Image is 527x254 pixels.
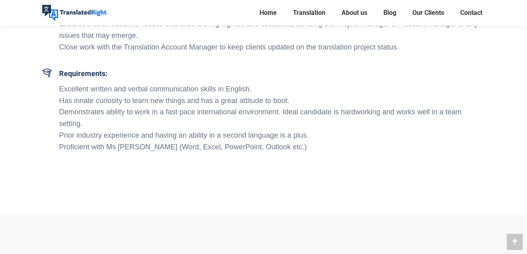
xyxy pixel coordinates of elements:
[59,95,485,107] li: Has innate curiosity to learn new things and has a great attitude to boot.
[412,9,444,17] span: Our Clients
[59,83,485,95] li: Excellent written and verbal communication skills in English.
[257,7,279,19] a: Home
[290,7,328,19] a: Translation
[293,9,325,17] span: Translation
[59,130,485,141] li: Prior industry experience and having an ability in a second language is a plus.
[410,7,447,19] a: Our Clients
[59,141,485,153] li: Proficient with Ms [PERSON_NAME] (Word, Excel, PowerPoint, Outlook etc.)
[59,106,485,130] li: Demonstrates ability to work in a fast pace international environment. Ideal candidate is hardwor...
[42,5,107,21] img: Translated Right
[342,9,367,17] span: About us
[59,18,485,41] li: Ensures that all customer issues that arise are highlighted and escalated, advising the Project M...
[259,9,277,17] span: Home
[460,9,482,17] span: Contact
[458,7,485,19] a: Contact
[59,41,485,53] li: Close work with the Translation Account Manager to keep clients updated on the translation projec...
[383,9,396,17] span: Blog
[42,68,52,77] img: null
[381,7,399,19] a: Blog
[59,68,485,79] h5: Requirements:
[339,7,370,19] a: About us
